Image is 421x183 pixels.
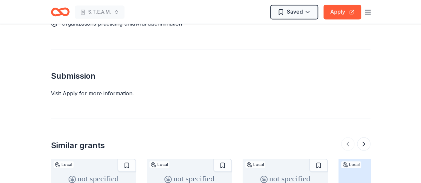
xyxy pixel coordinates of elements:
div: Local [54,161,74,168]
button: Saved [270,5,318,19]
button: Apply [323,5,361,19]
h2: Submission [51,70,370,81]
div: Local [149,161,169,168]
span: Saved [287,7,303,16]
div: Visit Apply for more information. [51,89,370,97]
div: Local [341,161,361,168]
a: Home [51,4,70,20]
button: S.T.E.A.M. [75,5,124,19]
div: Similar grants [51,140,105,150]
span: S.T.E.A.M. [88,8,111,16]
div: Local [245,161,265,168]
